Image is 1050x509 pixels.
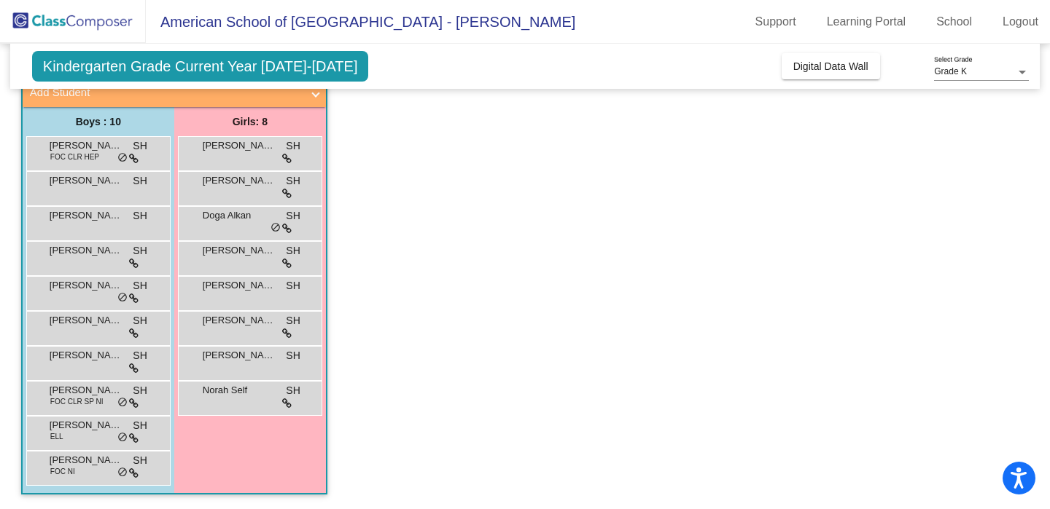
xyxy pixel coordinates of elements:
[133,243,147,259] span: SH
[50,278,122,293] span: [PERSON_NAME]
[286,243,300,259] span: SH
[203,138,276,153] span: [PERSON_NAME]
[782,53,880,79] button: Digital Data Wall
[117,152,128,164] span: do_not_disturb_alt
[50,466,75,477] span: FOC NI
[50,313,122,328] span: [PERSON_NAME]
[50,173,122,188] span: [PERSON_NAME]
[174,107,326,136] div: Girls: 8
[50,431,63,442] span: ELL
[133,173,147,189] span: SH
[32,51,369,82] span: Kindergarten Grade Current Year [DATE]-[DATE]
[30,84,301,101] mat-panel-title: Add Student
[815,10,918,33] a: Learning Portal
[50,243,122,258] span: [PERSON_NAME]
[286,173,300,189] span: SH
[50,453,122,467] span: [PERSON_NAME]
[203,243,276,258] span: [PERSON_NAME]
[50,383,122,398] span: [PERSON_NAME]
[117,397,128,409] span: do_not_disturb_alt
[271,222,281,234] span: do_not_disturb_alt
[286,208,300,224] span: SH
[133,208,147,224] span: SH
[203,348,276,363] span: [PERSON_NAME]
[286,383,300,398] span: SH
[133,383,147,398] span: SH
[203,208,276,223] span: Doga Alkan
[286,278,300,293] span: SH
[793,60,868,72] span: Digital Data Wall
[133,313,147,328] span: SH
[133,278,147,293] span: SH
[286,313,300,328] span: SH
[50,208,122,223] span: [PERSON_NAME]
[744,10,808,33] a: Support
[50,418,122,433] span: [PERSON_NAME] [PERSON_NAME] [PERSON_NAME]
[203,313,276,328] span: [PERSON_NAME]
[133,138,147,154] span: SH
[934,66,967,76] span: Grade K
[203,383,276,398] span: Norah Self
[925,10,984,33] a: School
[117,432,128,443] span: do_not_disturb_alt
[203,173,276,188] span: [PERSON_NAME]
[50,396,104,407] span: FOC CLR SP NI
[23,107,174,136] div: Boys : 10
[286,138,300,154] span: SH
[50,151,99,162] span: FOC CLR HEP
[146,10,575,33] span: American School of [GEOGRAPHIC_DATA] - [PERSON_NAME]
[117,467,128,478] span: do_not_disturb_alt
[133,418,147,433] span: SH
[203,278,276,293] span: [PERSON_NAME]
[50,138,122,153] span: [PERSON_NAME]
[50,348,122,363] span: [PERSON_NAME]
[23,78,326,107] mat-expansion-panel-header: Add Student
[133,348,147,363] span: SH
[286,348,300,363] span: SH
[117,292,128,304] span: do_not_disturb_alt
[133,453,147,468] span: SH
[991,10,1050,33] a: Logout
